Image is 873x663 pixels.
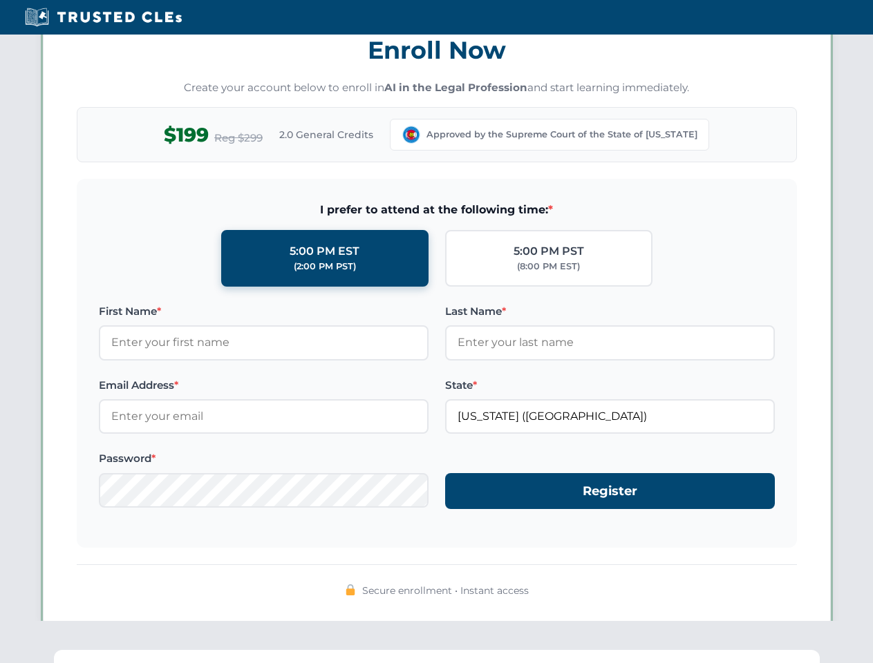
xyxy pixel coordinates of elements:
label: Email Address [99,377,429,394]
button: Register [445,473,775,510]
span: I prefer to attend at the following time: [99,201,775,219]
input: Enter your email [99,399,429,434]
strong: AI in the Legal Profession [384,81,527,94]
img: Colorado Supreme Court [402,125,421,144]
span: $199 [164,119,209,151]
span: Secure enrollment • Instant access [362,583,529,598]
label: Last Name [445,303,775,320]
span: Approved by the Supreme Court of the State of [US_STATE] [426,128,697,142]
input: Colorado (CO) [445,399,775,434]
div: 5:00 PM EST [290,242,359,260]
h3: Enroll Now [77,28,797,72]
div: 5:00 PM PST [514,242,584,260]
label: Password [99,450,429,467]
div: (2:00 PM PST) [294,260,356,273]
span: 2.0 General Credits [279,127,373,142]
img: Trusted CLEs [21,7,186,28]
input: Enter your first name [99,325,429,360]
label: First Name [99,303,429,320]
p: Create your account below to enroll in and start learning immediately. [77,80,797,96]
img: 🔒 [345,584,356,595]
input: Enter your last name [445,325,775,360]
label: State [445,377,775,394]
span: Reg $299 [214,130,263,146]
div: (8:00 PM EST) [517,260,580,273]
